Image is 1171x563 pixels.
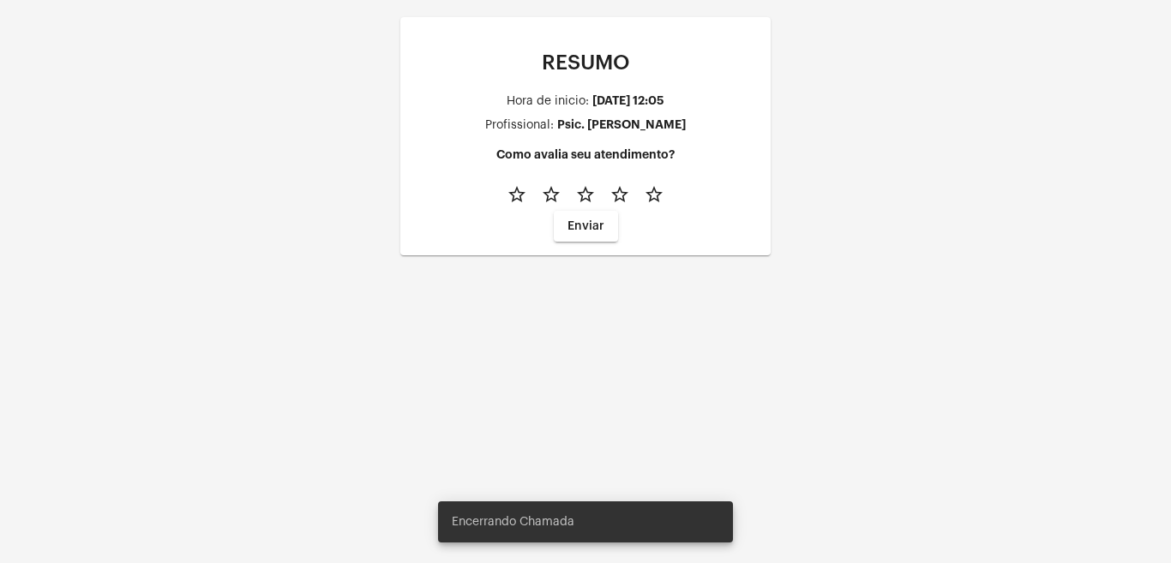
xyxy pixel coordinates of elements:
div: Profissional: [485,119,554,132]
p: RESUMO [414,51,757,74]
mat-icon: star_border [610,184,630,205]
mat-icon: star_border [541,184,561,205]
span: Encerrando Chamada [452,513,574,530]
div: Psic. [PERSON_NAME] [557,118,686,131]
mat-icon: star_border [644,184,664,205]
mat-icon: star_border [575,184,596,205]
span: Enviar [567,220,604,232]
mat-icon: star_border [507,184,527,205]
h4: Como avalia seu atendimento? [414,148,757,161]
div: [DATE] 12:05 [592,94,664,107]
button: Enviar [554,211,618,242]
div: Hora de inicio: [507,95,589,108]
